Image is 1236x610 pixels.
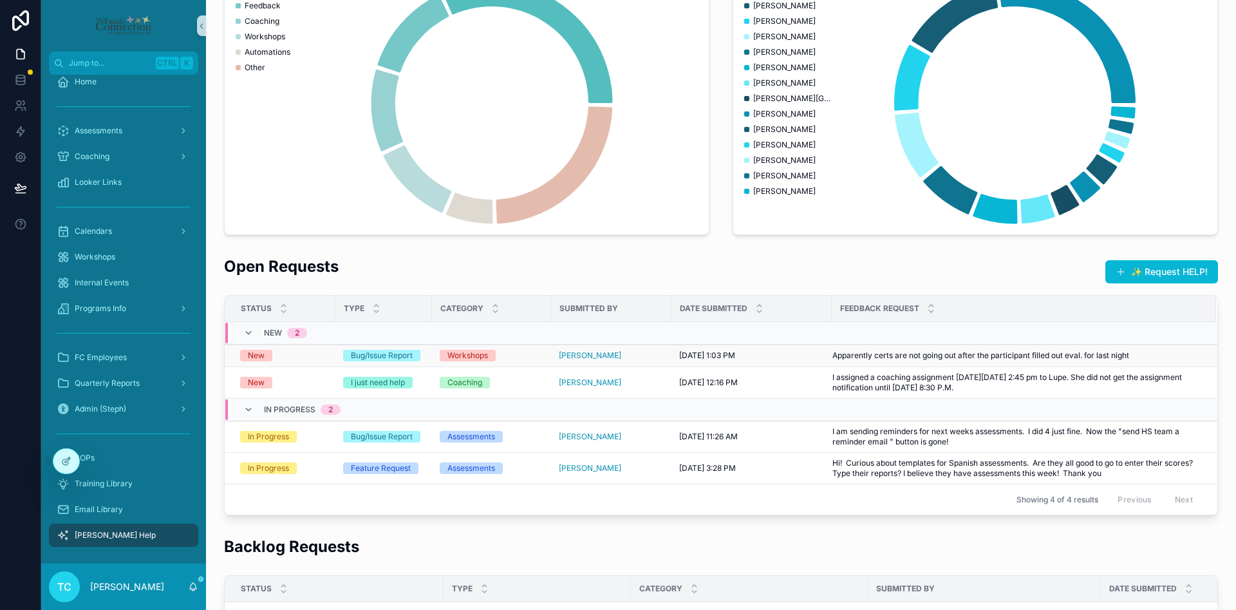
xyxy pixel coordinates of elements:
[753,124,816,135] span: [PERSON_NAME]
[49,346,198,369] a: FC Employees
[49,70,198,93] a: Home
[75,151,109,162] span: Coaching
[753,47,816,57] span: [PERSON_NAME]
[328,405,333,415] div: 2
[1105,260,1218,283] button: ✨ Request HELP!
[440,462,543,474] a: Assessments
[559,377,621,388] a: [PERSON_NAME]
[224,256,339,277] h2: Open Requests
[832,458,1201,479] a: Hi! Curious about templates for Spanish assessments. Are they all good to go to enter their score...
[75,479,133,489] span: Training Library
[440,377,543,388] a: Coaching
[440,303,483,314] span: Category
[240,377,328,388] a: New
[49,524,198,547] a: [PERSON_NAME] Help
[679,432,738,442] span: [DATE] 11:26 AM
[679,463,824,473] a: [DATE] 3:28 PM
[182,58,192,68] span: K
[351,462,411,474] div: Feature Request
[90,580,164,593] p: [PERSON_NAME]
[343,377,424,388] a: I just need help
[753,93,830,104] span: [PERSON_NAME][GEOGRAPHIC_DATA]
[753,140,816,150] span: [PERSON_NAME]
[75,278,129,288] span: Internal Events
[241,584,272,594] span: Status
[447,377,482,388] div: Coaching
[240,462,328,474] a: In Progress
[351,350,413,361] div: Bug/Issue Report
[680,303,747,314] span: Date Submitted
[75,252,115,262] span: Workshops
[295,328,299,338] div: 2
[75,453,95,463] span: SOPs
[248,462,289,474] div: In Progress
[753,155,816,166] span: [PERSON_NAME]
[49,119,198,142] a: Assessments
[559,350,621,361] span: [PERSON_NAME]
[49,297,198,320] a: Programs Info
[156,57,179,70] span: Ctrl
[75,303,126,314] span: Programs Info
[75,378,140,388] span: Quarterly Reports
[351,431,413,443] div: Bug/Issue Report
[343,431,424,443] a: Bug/Issue Report
[49,52,198,75] button: Jump to...CtrlK
[452,584,473,594] span: Type
[49,171,198,194] a: Looker Links
[832,372,1201,393] a: I assigned a coaching assignment [DATE][DATE] 2:45 pm to Lupe. She did not get the assignment not...
[343,462,424,474] a: Feature Request
[240,350,328,361] a: New
[49,245,198,269] a: Workshops
[679,377,824,388] a: [DATE] 12:16 PM
[832,350,1201,361] a: Apparently certs are not going out after the participant filled out eval. for last night
[49,145,198,168] a: Coaching
[75,77,97,87] span: Home
[639,584,682,594] span: Category
[245,62,265,73] span: Other
[241,303,272,314] span: Status
[57,579,71,595] span: TC
[49,271,198,294] a: Internal Events
[1109,584,1177,594] span: Date Submitted
[75,352,127,363] span: FC Employees
[49,498,198,521] a: Email Library
[679,350,824,361] a: [DATE] 1:03 PM
[343,350,424,361] a: Bug/Issue Report
[75,126,122,136] span: Assessments
[351,377,405,388] div: I just need help
[559,463,621,473] a: [PERSON_NAME]
[95,15,152,36] img: App logo
[753,62,816,73] span: [PERSON_NAME]
[245,47,290,57] span: Automations
[679,432,824,442] a: [DATE] 11:26 AM
[344,303,364,314] span: Type
[69,58,151,68] span: Jump to...
[440,350,543,361] a: Workshops
[753,109,816,119] span: [PERSON_NAME]
[753,186,816,196] span: [PERSON_NAME]
[245,16,279,26] span: Coaching
[224,536,359,557] h2: Backlog Requests
[559,350,664,361] a: [PERSON_NAME]
[447,462,495,474] div: Assessments
[679,350,735,361] span: [DATE] 1:03 PM
[753,78,816,88] span: [PERSON_NAME]
[245,1,281,11] span: Feedback
[679,377,738,388] span: [DATE] 12:16 PM
[840,303,919,314] span: Feedback Request
[75,226,112,236] span: Calendars
[264,405,315,415] span: In Progress
[679,463,736,473] span: [DATE] 3:28 PM
[240,431,328,443] a: In Progress
[559,463,664,473] a: [PERSON_NAME]
[753,171,816,181] span: [PERSON_NAME]
[49,397,198,421] a: Admin (Steph)
[1016,495,1098,505] span: Showing 4 of 4 results
[559,432,621,442] a: [PERSON_NAME]
[245,32,285,42] span: Workshops
[559,432,664,442] a: [PERSON_NAME]
[41,75,206,564] div: scrollable content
